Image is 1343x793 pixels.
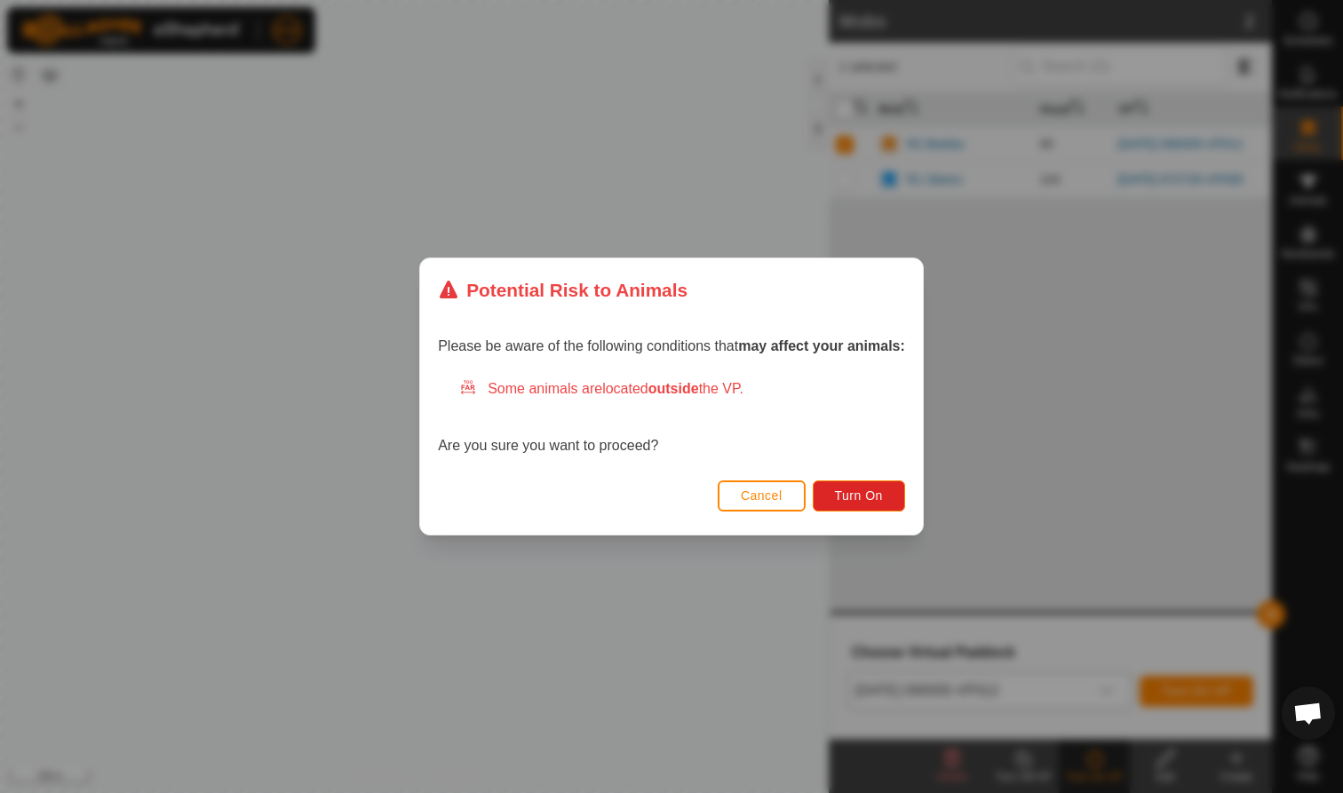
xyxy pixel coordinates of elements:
span: located the VP. [602,381,743,396]
span: Turn On [835,488,883,503]
div: Potential Risk to Animals [438,276,687,304]
div: Some animals are [459,378,905,400]
div: Open chat [1282,686,1335,740]
button: Cancel [718,480,806,511]
span: Please be aware of the following conditions that [438,338,905,353]
button: Turn On [813,480,905,511]
strong: may affect your animals: [738,338,905,353]
div: Are you sure you want to proceed? [438,378,905,456]
span: Cancel [741,488,783,503]
strong: outside [648,381,699,396]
